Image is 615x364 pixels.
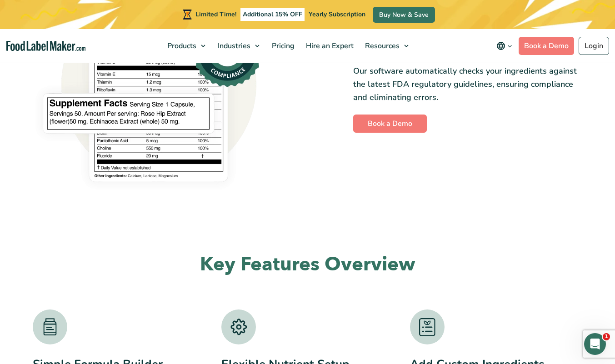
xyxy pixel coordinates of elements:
[519,37,574,55] a: Book a Demo
[195,10,236,19] span: Limited Time!
[584,333,606,355] iframe: Intercom live chat
[579,37,609,55] a: Login
[266,29,298,63] a: Pricing
[33,252,583,277] h2: Key Features Overview
[303,41,355,51] span: Hire an Expert
[215,41,251,51] span: Industries
[240,8,305,21] span: Additional 15% OFF
[162,29,210,63] a: Products
[360,29,413,63] a: Resources
[353,115,427,133] a: Book a Demo
[269,41,295,51] span: Pricing
[165,41,197,51] span: Products
[603,333,610,340] span: 1
[373,7,435,23] a: Buy Now & Save
[362,41,400,51] span: Resources
[309,10,365,19] span: Yearly Subscription
[353,65,588,104] p: Our software automatically checks your ingredients against the latest FDA regulatory guidelines, ...
[212,29,264,63] a: Industries
[300,29,357,63] a: Hire an Expert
